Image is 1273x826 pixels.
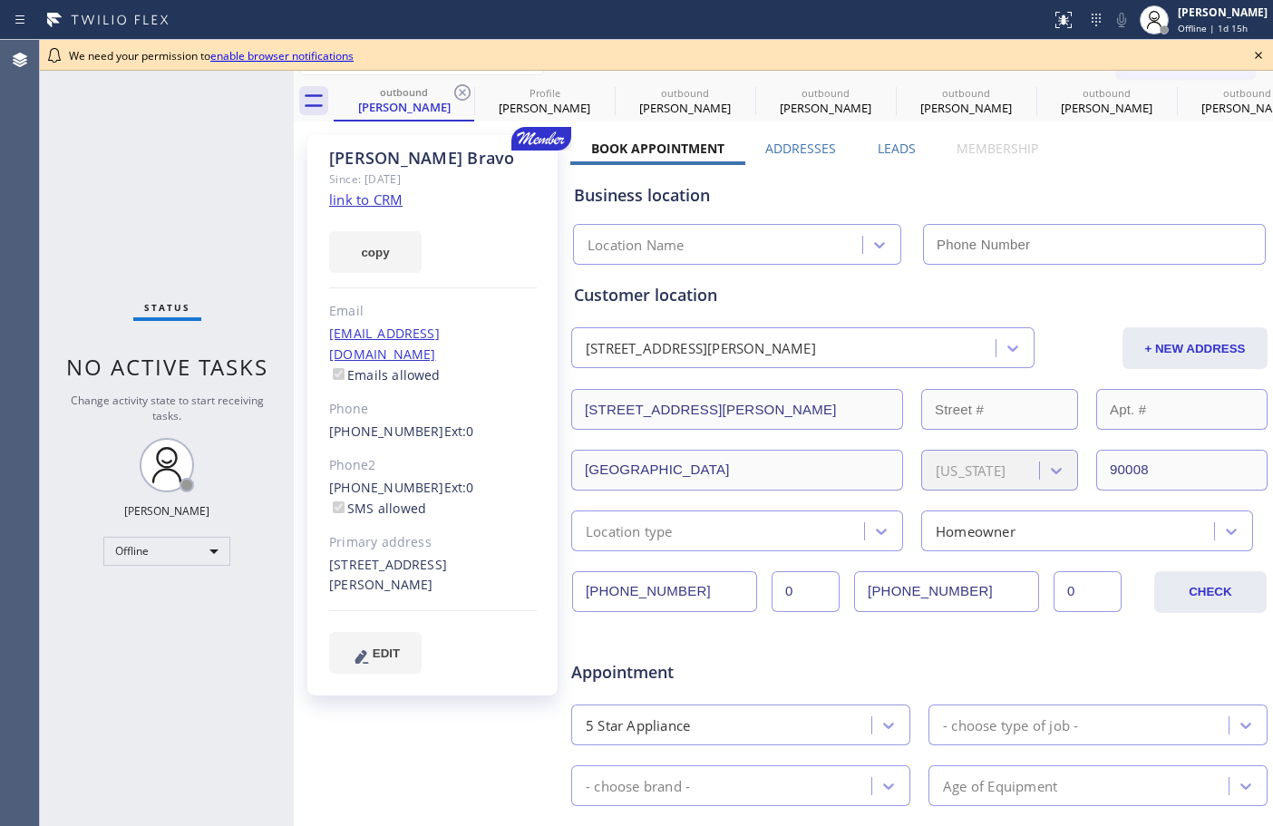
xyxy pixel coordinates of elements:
[66,352,268,382] span: No active tasks
[329,399,537,420] div: Phone
[329,423,444,440] a: [PHONE_NUMBER]
[1038,86,1175,100] div: outbound
[943,714,1078,735] div: - choose type of job -
[878,140,916,157] label: Leads
[571,450,903,491] input: City
[335,81,472,120] div: Jessica Bravo
[588,235,685,256] div: Location Name
[476,86,613,100] div: Profile
[329,455,537,476] div: Phone2
[476,81,613,121] div: Jessica Bravo
[923,224,1266,265] input: Phone Number
[898,100,1035,116] div: [PERSON_NAME]
[591,140,724,157] label: Book Appointment
[854,571,1039,612] input: Phone Number 2
[571,389,903,430] input: Address
[69,48,354,63] span: We need your permission to
[1096,450,1268,491] input: ZIP
[921,389,1078,430] input: Street #
[586,520,673,541] div: Location type
[335,85,472,99] div: outbound
[772,571,840,612] input: Ext.
[124,503,209,519] div: [PERSON_NAME]
[957,140,1038,157] label: Membership
[571,660,801,685] span: Appointment
[757,81,894,121] div: Kirit Gandhi
[898,86,1035,100] div: outbound
[943,775,1057,796] div: Age of Equipment
[757,100,894,116] div: [PERSON_NAME]
[1109,7,1134,33] button: Mute
[1038,100,1175,116] div: [PERSON_NAME]
[444,423,474,440] span: Ext: 0
[329,500,426,517] label: SMS allowed
[1038,81,1175,121] div: Richard Koebler
[617,100,753,116] div: [PERSON_NAME]
[1122,327,1268,369] button: + NEW ADDRESS
[757,86,894,100] div: outbound
[586,338,816,359] div: [STREET_ADDRESS][PERSON_NAME]
[765,140,836,157] label: Addresses
[1096,389,1268,430] input: Apt. #
[144,301,190,314] span: Status
[586,775,690,796] div: - choose brand -
[329,632,422,674] button: EDIT
[103,537,230,566] div: Offline
[574,283,1265,307] div: Customer location
[1178,5,1268,20] div: [PERSON_NAME]
[71,393,264,423] span: Change activity state to start receiving tasks.
[329,231,422,273] button: copy
[373,646,400,660] span: EDIT
[210,48,354,63] a: enable browser notifications
[335,99,472,115] div: [PERSON_NAME]
[329,301,537,322] div: Email
[329,325,440,363] a: [EMAIL_ADDRESS][DOMAIN_NAME]
[333,368,345,380] input: Emails allowed
[329,148,537,169] div: [PERSON_NAME] Bravo
[1178,22,1248,34] span: Offline | 1d 15h
[444,479,474,496] span: Ext: 0
[329,169,537,189] div: Since: [DATE]
[574,183,1265,208] div: Business location
[617,81,753,121] div: Mike Fisher
[572,571,757,612] input: Phone Number
[329,555,537,597] div: [STREET_ADDRESS][PERSON_NAME]
[329,532,537,553] div: Primary address
[1054,571,1122,612] input: Ext. 2
[898,81,1035,121] div: Richard Koebler
[333,501,345,513] input: SMS allowed
[1154,571,1267,613] button: CHECK
[586,714,690,735] div: 5 Star Appliance
[617,86,753,100] div: outbound
[329,479,444,496] a: [PHONE_NUMBER]
[329,190,403,209] a: link to CRM
[329,366,441,384] label: Emails allowed
[476,100,613,116] div: [PERSON_NAME]
[936,520,1015,541] div: Homeowner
